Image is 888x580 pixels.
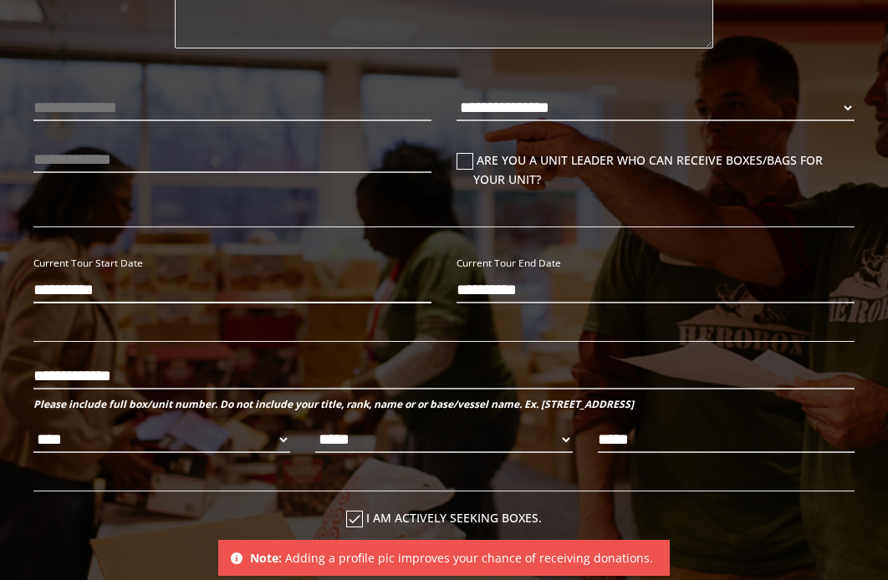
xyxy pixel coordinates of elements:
small: Current Tour Start Date [33,256,143,269]
b: Note: [250,550,282,566]
b: Please include full box/unit number. Do not include your title, rank, name or or base/vessel name... [33,397,634,411]
i: check [346,511,363,527]
label: Are you a unit leader who can receive boxes/bags for your unit? [457,150,855,189]
small: Current Tour End Date [457,256,561,269]
span: Adding a profile pic improves your chance of receiving donations. [285,550,653,566]
label: I am actively seeking boxes. [33,508,855,527]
